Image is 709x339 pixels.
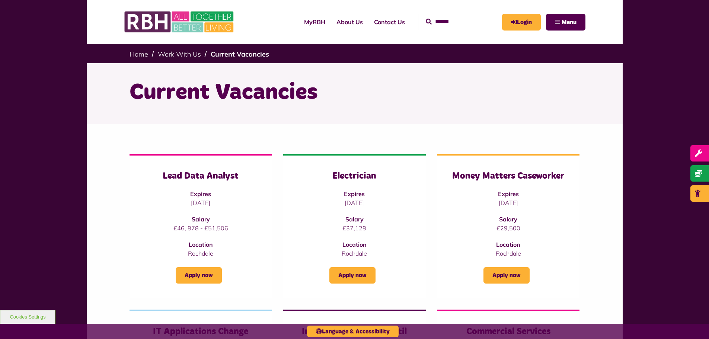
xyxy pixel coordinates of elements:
[496,241,520,248] strong: Location
[211,50,269,58] a: Current Vacancies
[329,267,376,284] a: Apply now
[144,224,257,233] p: £46, 878 - £51,506
[502,14,541,31] a: MyRBH
[452,198,565,207] p: [DATE]
[298,198,411,207] p: [DATE]
[452,170,565,182] h3: Money Matters Caseworker
[499,215,517,223] strong: Salary
[562,19,577,25] span: Menu
[189,241,213,248] strong: Location
[452,249,565,258] p: Rochdale
[676,306,709,339] iframe: Netcall Web Assistant for live chat
[176,267,222,284] a: Apply now
[368,12,411,32] a: Contact Us
[546,14,585,31] button: Navigation
[483,267,530,284] a: Apply now
[130,50,148,58] a: Home
[130,78,580,107] h1: Current Vacancies
[158,50,201,58] a: Work With Us
[298,249,411,258] p: Rochdale
[298,170,411,182] h3: Electrician
[345,215,364,223] strong: Salary
[452,224,565,233] p: £29,500
[144,249,257,258] p: Rochdale
[144,198,257,207] p: [DATE]
[344,190,365,198] strong: Expires
[192,215,210,223] strong: Salary
[190,190,211,198] strong: Expires
[331,12,368,32] a: About Us
[498,190,519,198] strong: Expires
[298,224,411,233] p: £37,128
[342,241,367,248] strong: Location
[124,7,236,36] img: RBH
[307,326,399,337] button: Language & Accessibility
[298,12,331,32] a: MyRBH
[144,170,257,182] h3: Lead Data Analyst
